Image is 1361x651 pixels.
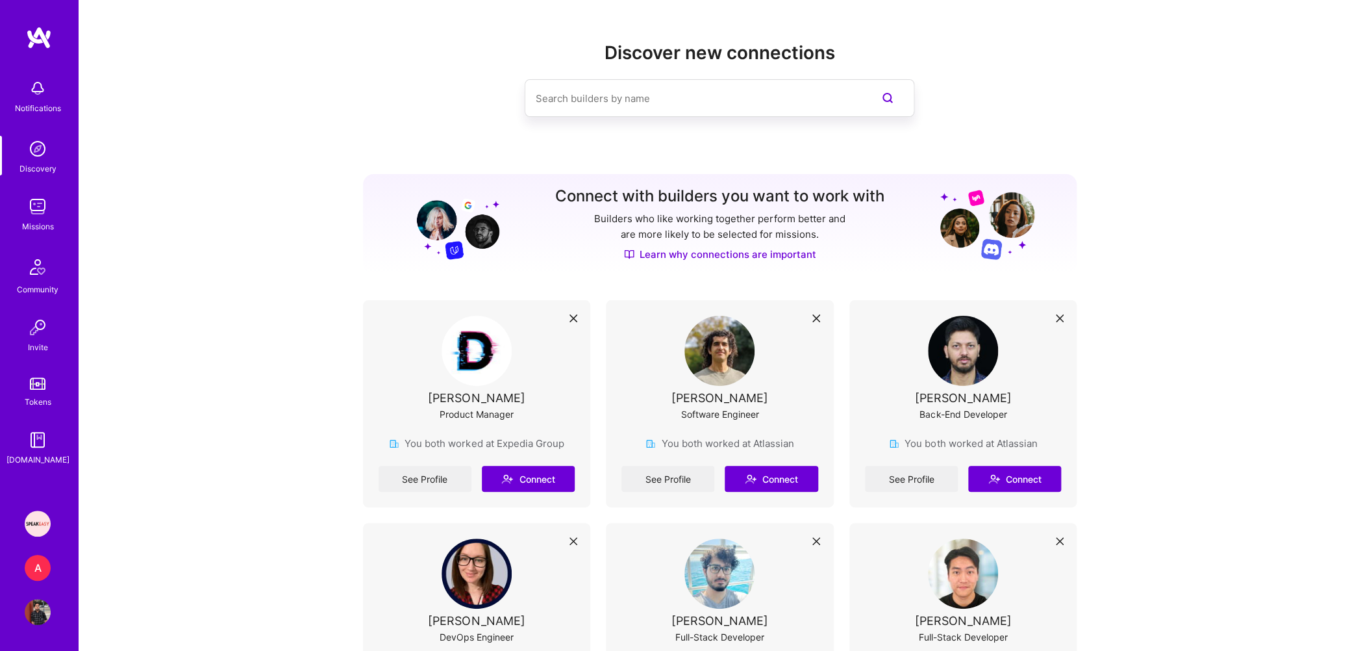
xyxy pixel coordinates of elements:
i: icon Connect [988,473,1000,485]
img: company icon [645,439,656,449]
i: icon Close [569,537,577,545]
div: [PERSON_NAME] [915,614,1012,628]
img: Community [22,251,53,283]
div: A [25,555,51,581]
a: See Profile [621,466,714,492]
img: Grow your network [405,188,499,260]
div: Community [17,283,58,296]
img: guide book [25,427,51,453]
img: teamwork [25,194,51,220]
img: User Avatar [928,316,998,386]
img: discovery [25,136,51,162]
img: bell [25,75,51,101]
div: DevOps Engineer [440,630,514,644]
div: Discovery [19,162,56,175]
a: A [21,555,54,581]
i: icon Close [1056,314,1064,322]
a: See Profile [379,466,471,492]
img: logo [26,26,52,49]
div: Product Manager [440,407,514,421]
button: Connect [482,466,575,492]
img: Speakeasy: Software Engineer to help Customers write custom functions [25,511,51,537]
div: Invite [28,340,48,354]
a: See Profile [865,466,958,492]
div: [PERSON_NAME] [671,614,768,628]
div: Tokens [25,395,51,409]
i: icon Connect [501,473,513,485]
i: icon Close [812,537,820,545]
div: You both worked at Atlassian [889,437,1037,450]
i: icon Close [812,314,820,322]
img: tokens [30,377,45,390]
img: Discover [624,249,634,260]
img: User Avatar [928,539,998,609]
h3: Connect with builders you want to work with [555,187,884,206]
img: company icon [889,439,899,449]
img: User Avatar [684,539,755,609]
div: [PERSON_NAME] [671,391,768,405]
a: Learn why connections are important [624,248,816,261]
button: Connect [968,466,1061,492]
div: Full-Stack Developer [919,630,1008,644]
div: [DOMAIN_NAME] [6,453,69,466]
div: [PERSON_NAME] [428,614,525,628]
a: Speakeasy: Software Engineer to help Customers write custom functions [21,511,54,537]
i: icon Close [1056,537,1064,545]
i: icon SearchPurple [880,90,895,106]
div: Back-End Developer [919,407,1006,421]
img: User Avatar [25,599,51,625]
div: Full-Stack Developer [675,630,764,644]
div: [PERSON_NAME] [428,391,525,405]
div: You both worked at Atlassian [645,437,793,450]
img: Grow your network [940,189,1034,260]
a: User Avatar [21,599,54,625]
div: Missions [22,220,54,233]
i: icon Close [569,314,577,322]
div: [PERSON_NAME] [915,391,1012,405]
button: Connect [725,466,818,492]
img: User Avatar [684,316,755,386]
p: Builders who like working together perform better and are more likely to be selected for missions. [592,211,848,242]
img: User Avatar [442,316,512,386]
div: Notifications [15,101,61,115]
div: Software Engineer [680,407,758,421]
i: icon Connect [745,473,756,485]
img: User Avatar [442,539,512,609]
img: company icon [389,439,399,449]
h2: Discover new connections [363,42,1077,64]
input: Search builders by name [535,82,852,115]
div: You both worked at Expedia Group [389,437,564,450]
img: Invite [25,314,51,340]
